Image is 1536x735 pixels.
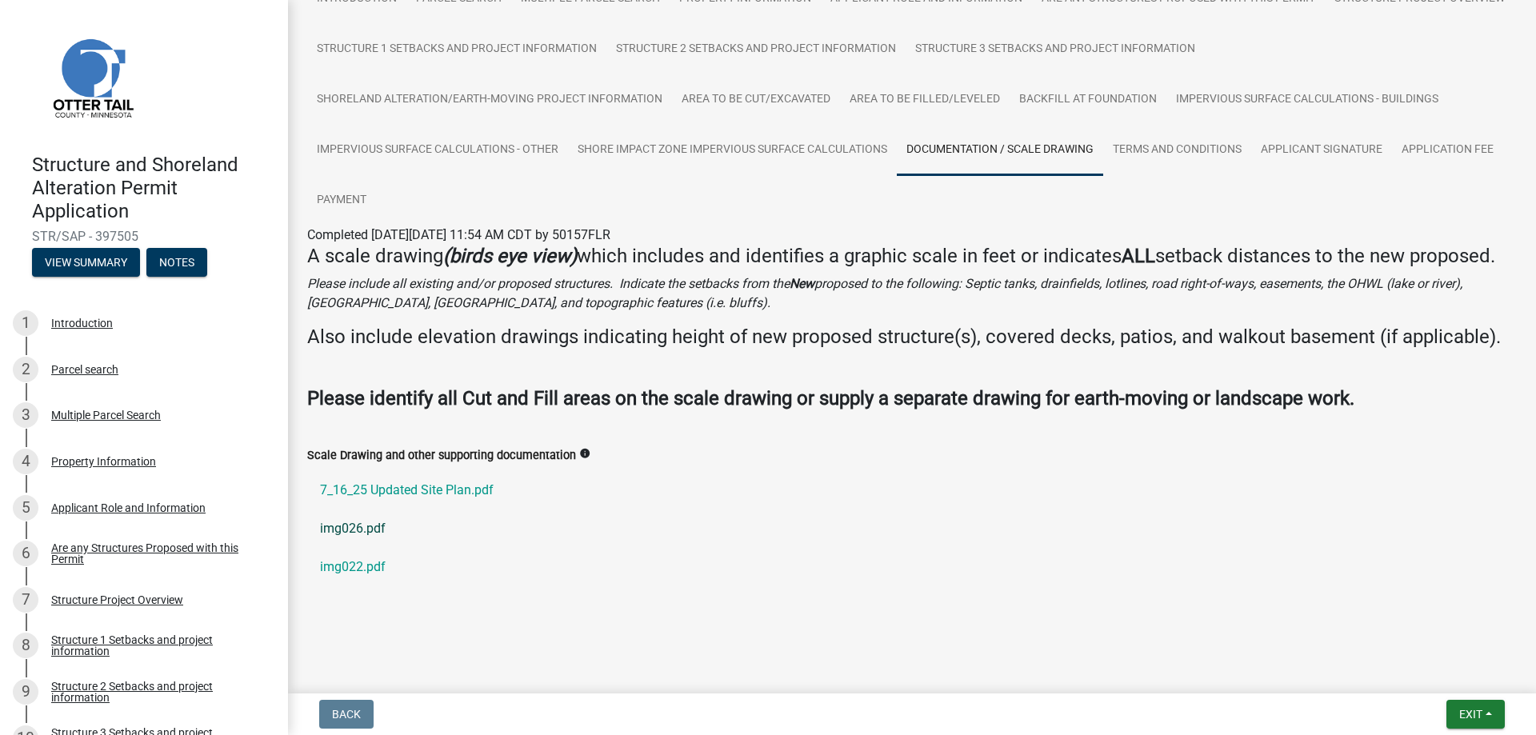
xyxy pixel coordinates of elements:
a: 7_16_25 Updated Site Plan.pdf [307,471,1517,509]
div: 3 [13,402,38,428]
a: Terms and Conditions [1103,125,1251,176]
div: Structure Project Overview [51,594,183,605]
button: Back [319,700,374,729]
button: Exit [1446,700,1505,729]
a: Impervious Surface Calculations - Buildings [1166,74,1448,126]
a: Impervious Surface Calculations - Other [307,125,568,176]
strong: Please identify all Cut and Fill areas on the scale drawing or supply a separate drawing for eart... [307,387,1354,409]
a: Application Fee [1392,125,1503,176]
a: img022.pdf [307,548,1517,586]
wm-modal-confirm: Notes [146,258,207,270]
a: Shoreland Alteration/Earth-Moving Project Information [307,74,672,126]
div: 5 [13,495,38,521]
strong: (birds eye view) [443,245,577,267]
div: 7 [13,587,38,613]
a: Structure 1 Setbacks and project information [307,24,606,75]
div: 6 [13,541,38,566]
a: Payment [307,175,376,226]
a: Backfill at foundation [1010,74,1166,126]
a: Area to be Filled/Leveled [840,74,1010,126]
a: Shore Impact Zone Impervious Surface Calculations [568,125,897,176]
i: info [579,448,590,459]
div: 9 [13,679,38,705]
div: Multiple Parcel Search [51,409,161,421]
a: Area to be Cut/Excavated [672,74,840,126]
a: img026.pdf [307,509,1517,548]
div: 4 [13,449,38,474]
span: STR/SAP - 397505 [32,229,256,244]
div: Introduction [51,318,113,329]
a: Structure 2 Setbacks and project information [606,24,906,75]
strong: ALL [1122,245,1155,267]
div: Structure 2 Setbacks and project information [51,681,262,703]
div: 8 [13,633,38,658]
div: Structure 1 Setbacks and project information [51,634,262,657]
label: Scale Drawing and other supporting documentation [307,450,576,461]
a: Applicant Signature [1251,125,1392,176]
div: Property Information [51,456,156,467]
a: Documentation / Scale Drawing [897,125,1103,176]
h4: Also include elevation drawings indicating height of new proposed structure(s), covered decks, pa... [307,326,1517,349]
span: Back [332,708,361,721]
span: Completed [DATE][DATE] 11:54 AM CDT by 50157FLR [307,227,610,242]
a: Structure 3 Setbacks and project information [906,24,1205,75]
img: Otter Tail County, Minnesota [32,17,152,137]
h4: A scale drawing which includes and identifies a graphic scale in feet or indicates setback distan... [307,245,1517,268]
div: Applicant Role and Information [51,502,206,513]
div: 2 [13,357,38,382]
div: Parcel search [51,364,118,375]
h4: Structure and Shoreland Alteration Permit Application [32,154,275,222]
button: Notes [146,248,207,277]
span: Exit [1459,708,1482,721]
div: Are any Structures Proposed with this Permit [51,542,262,565]
wm-modal-confirm: Summary [32,258,140,270]
button: View Summary [32,248,140,277]
strong: New [790,276,814,291]
i: Please include all existing and/or proposed structures. Indicate the setbacks from the proposed t... [307,276,1462,310]
div: 1 [13,310,38,336]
